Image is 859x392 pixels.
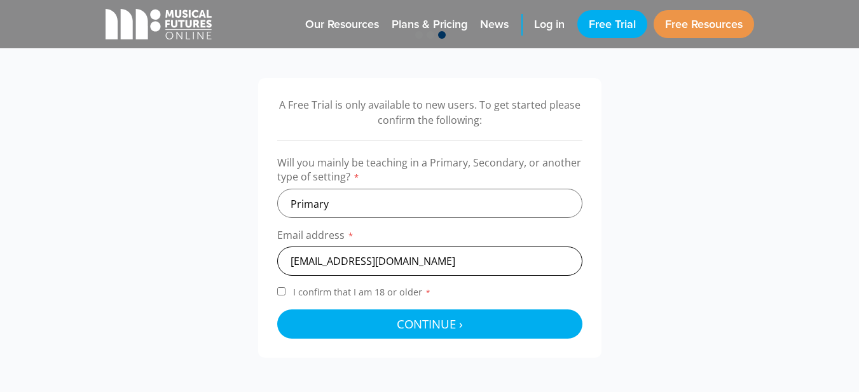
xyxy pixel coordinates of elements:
span: Our Resources [305,16,379,33]
span: Log in [534,16,565,33]
span: I confirm that I am 18 or older [291,286,434,298]
p: A Free Trial is only available to new users. To get started please confirm the following: [277,97,582,128]
label: Will you mainly be teaching in a Primary, Secondary, or another type of setting? [277,156,582,189]
span: Continue › [397,316,463,332]
a: Free Resources [654,10,754,38]
button: Continue › [277,309,582,339]
span: Plans & Pricing [392,16,467,33]
span: News [480,16,509,33]
label: Email address [277,228,582,247]
input: I confirm that I am 18 or older* [277,287,285,295]
a: Free Trial [577,10,647,38]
